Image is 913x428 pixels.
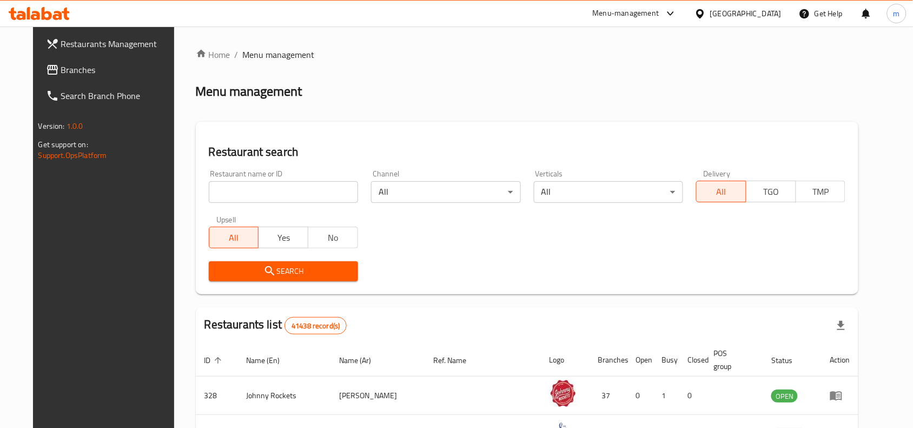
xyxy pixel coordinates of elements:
[204,354,225,367] span: ID
[627,344,653,377] th: Open
[627,377,653,415] td: 0
[243,48,315,61] span: Menu management
[541,344,590,377] th: Logo
[696,181,746,202] button: All
[209,227,259,248] button: All
[550,380,577,407] img: Johnny Rockets
[61,89,177,102] span: Search Branch Phone
[196,48,859,61] nav: breadcrumb
[828,313,854,339] div: Export file
[37,57,186,83] a: Branches
[771,354,806,367] span: Status
[61,37,177,50] span: Restaurants Management
[339,354,385,367] span: Name (Ar)
[593,7,659,20] div: Menu-management
[258,227,308,248] button: Yes
[216,216,236,223] label: Upsell
[796,181,846,202] button: TMP
[330,377,425,415] td: [PERSON_NAME]
[196,48,230,61] a: Home
[313,230,354,246] span: No
[247,354,294,367] span: Name (En)
[679,344,705,377] th: Closed
[653,344,679,377] th: Busy
[61,63,177,76] span: Branches
[534,181,683,203] div: All
[746,181,796,202] button: TGO
[214,230,255,246] span: All
[38,148,107,162] a: Support.OpsPlatform
[710,8,782,19] div: [GEOGRAPHIC_DATA]
[590,344,627,377] th: Branches
[238,377,331,415] td: Johnny Rockets
[285,321,346,331] span: 41438 record(s)
[217,265,349,278] span: Search
[209,261,358,281] button: Search
[704,170,731,177] label: Delivery
[263,230,304,246] span: Yes
[771,390,798,403] div: OPEN
[308,227,358,248] button: No
[235,48,239,61] li: /
[771,390,798,403] span: OPEN
[37,31,186,57] a: Restaurants Management
[830,389,850,402] div: Menu
[38,137,88,152] span: Get support on:
[209,181,358,203] input: Search for restaurant name or ID..
[894,8,900,19] span: m
[37,83,186,109] a: Search Branch Phone
[590,377,627,415] td: 37
[653,377,679,415] td: 1
[209,144,846,160] h2: Restaurant search
[285,317,347,334] div: Total records count
[751,184,792,200] span: TGO
[433,354,480,367] span: Ref. Name
[701,184,742,200] span: All
[800,184,842,200] span: TMP
[196,83,302,100] h2: Menu management
[821,344,858,377] th: Action
[38,119,65,133] span: Version:
[67,119,83,133] span: 1.0.0
[371,181,520,203] div: All
[204,317,347,334] h2: Restaurants list
[714,347,750,373] span: POS group
[679,377,705,415] td: 0
[196,377,238,415] td: 328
